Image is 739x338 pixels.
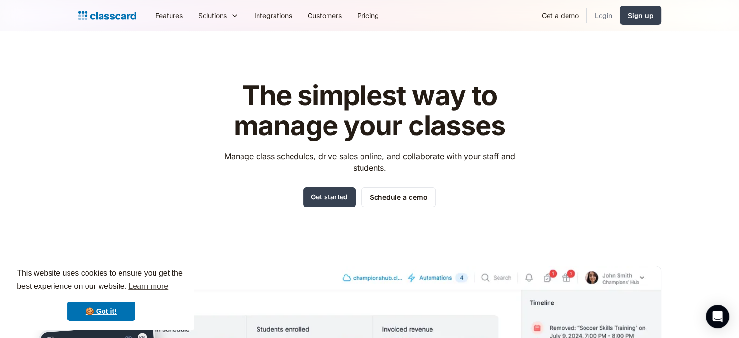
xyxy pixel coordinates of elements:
[349,4,387,26] a: Pricing
[78,9,136,22] a: Logo
[215,81,524,141] h1: The simplest way to manage your classes
[300,4,349,26] a: Customers
[198,10,227,20] div: Solutions
[215,150,524,174] p: Manage class schedules, drive sales online, and collaborate with your staff and students.
[67,302,135,321] a: dismiss cookie message
[190,4,246,26] div: Solutions
[246,4,300,26] a: Integrations
[706,305,729,328] div: Open Intercom Messenger
[620,6,661,25] a: Sign up
[361,187,436,207] a: Schedule a demo
[17,267,185,294] span: This website uses cookies to ensure you get the best experience on our website.
[303,187,356,207] a: Get started
[8,258,194,330] div: cookieconsent
[587,4,620,26] a: Login
[148,4,190,26] a: Features
[534,4,586,26] a: Get a demo
[628,10,653,20] div: Sign up
[127,279,170,294] a: learn more about cookies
